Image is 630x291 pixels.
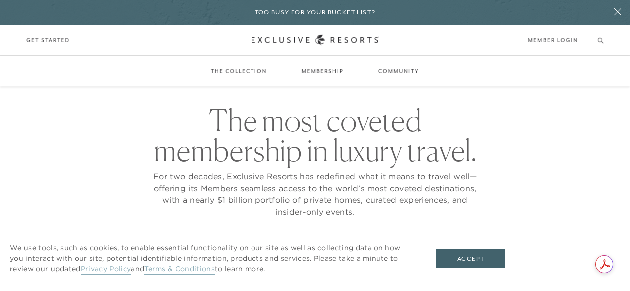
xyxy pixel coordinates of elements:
h2: The most coveted membership in luxury travel. [151,105,480,165]
button: Accept [436,249,505,268]
a: Privacy Policy [81,264,131,275]
a: Membership [292,57,354,86]
a: Member Login [528,36,578,45]
h6: Too busy for your bucket list? [255,8,376,17]
a: The Collection [201,57,277,86]
p: For two decades, Exclusive Resorts has redefined what it means to travel well—offering its Member... [151,170,480,218]
a: Get Started [26,36,70,45]
a: Community [369,57,429,86]
a: Terms & Conditions [144,264,215,275]
p: We use tools, such as cookies, to enable essential functionality on our site as well as collectin... [10,243,416,274]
